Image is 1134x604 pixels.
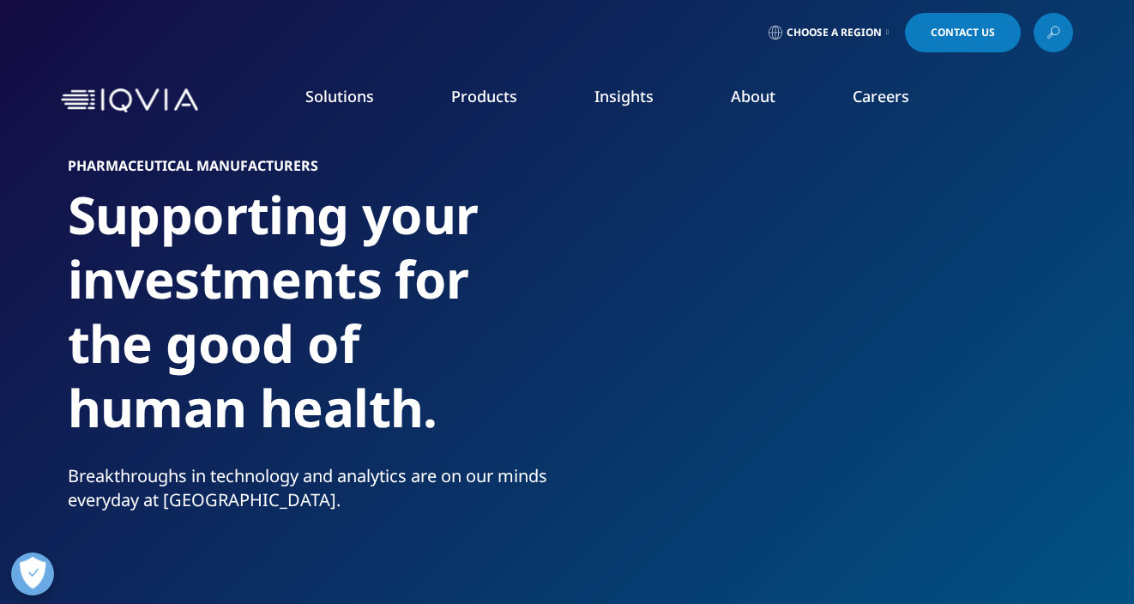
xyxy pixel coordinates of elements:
[905,13,1021,52] a: Contact Us
[205,60,1073,141] nav: Primary
[608,159,1067,502] img: gettyimages-906499404_900px.jpg
[68,159,561,183] h6: Pharmaceutical Manufacturers
[731,86,775,106] a: About
[853,86,909,106] a: Careers
[68,183,561,464] h1: Supporting your investments for the good of human health.
[305,86,374,106] a: Solutions
[594,86,654,106] a: Insights
[68,464,561,522] p: Breakthroughs in technology and analytics are on our minds everyday at [GEOGRAPHIC_DATA].
[11,553,54,595] button: Open Preferences
[451,86,517,106] a: Products
[787,26,882,39] span: Choose a Region
[61,88,198,113] img: IQVIA Healthcare Information Technology and Pharma Clinical Research Company
[931,27,995,38] span: Contact Us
